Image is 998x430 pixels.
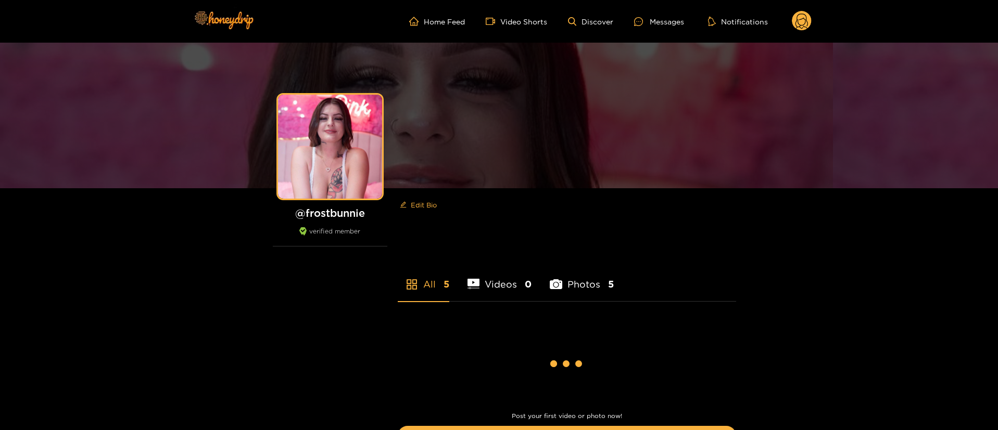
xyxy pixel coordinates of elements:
[525,278,532,291] span: 0
[411,200,437,210] span: Edit Bio
[406,278,418,291] span: appstore
[468,254,532,301] li: Videos
[398,197,439,213] button: editEdit Bio
[400,201,407,209] span: edit
[486,17,547,26] a: Video Shorts
[486,17,500,26] span: video-camera
[398,412,736,420] p: Post your first video or photo now!
[568,17,613,26] a: Discover
[705,16,771,27] button: Notifications
[273,206,387,219] h1: @ frostbunnie
[634,16,684,28] div: Messages
[409,17,465,26] a: Home Feed
[398,254,449,301] li: All
[608,278,614,291] span: 5
[409,17,424,26] span: home
[550,254,614,301] li: Photos
[273,227,387,246] div: verified member
[444,278,449,291] span: 5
